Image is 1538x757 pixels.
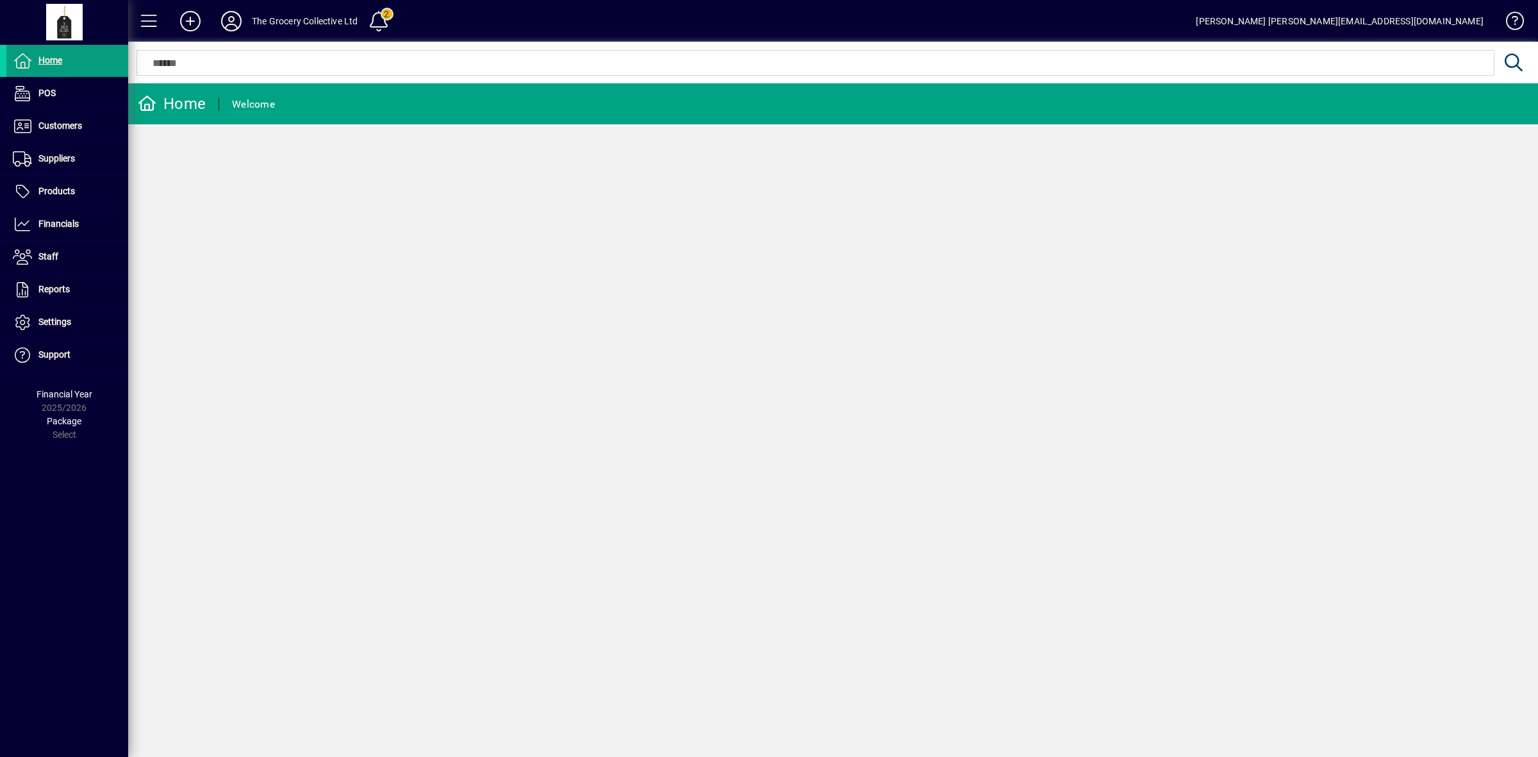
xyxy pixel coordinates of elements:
[1496,3,1522,44] a: Knowledge Base
[38,349,70,360] span: Support
[170,10,211,33] button: Add
[38,121,82,131] span: Customers
[38,219,79,229] span: Financials
[38,88,56,98] span: POS
[37,389,92,399] span: Financial Year
[38,317,71,327] span: Settings
[6,208,128,240] a: Financials
[252,11,358,31] div: The Grocery Collective Ltd
[47,416,81,426] span: Package
[6,274,128,306] a: Reports
[6,176,128,208] a: Products
[38,55,62,65] span: Home
[232,94,275,115] div: Welcome
[6,339,128,371] a: Support
[211,10,252,33] button: Profile
[38,153,75,163] span: Suppliers
[138,94,206,114] div: Home
[6,78,128,110] a: POS
[6,241,128,273] a: Staff
[38,284,70,294] span: Reports
[1196,11,1484,31] div: [PERSON_NAME] [PERSON_NAME][EMAIL_ADDRESS][DOMAIN_NAME]
[6,110,128,142] a: Customers
[6,143,128,175] a: Suppliers
[38,251,58,262] span: Staff
[6,306,128,338] a: Settings
[38,186,75,196] span: Products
